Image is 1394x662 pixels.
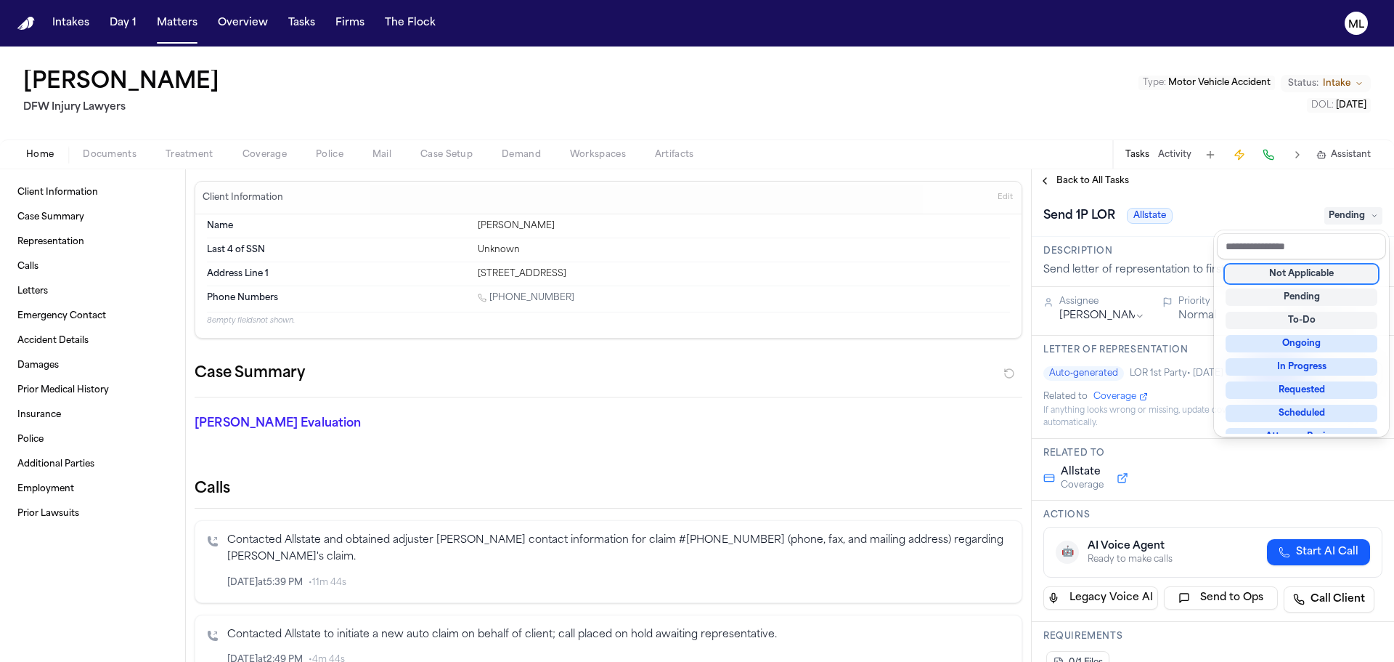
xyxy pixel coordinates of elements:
div: Not Applicable [1226,265,1377,283]
div: Scheduled [1226,405,1377,422]
div: In Progress [1226,358,1377,376]
div: Attorney Review [1226,428,1377,445]
span: Pending [1324,207,1382,225]
div: To-Do [1226,312,1377,329]
div: Ongoing [1226,335,1377,352]
div: Pending [1226,288,1377,306]
div: Requested [1226,382,1377,399]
